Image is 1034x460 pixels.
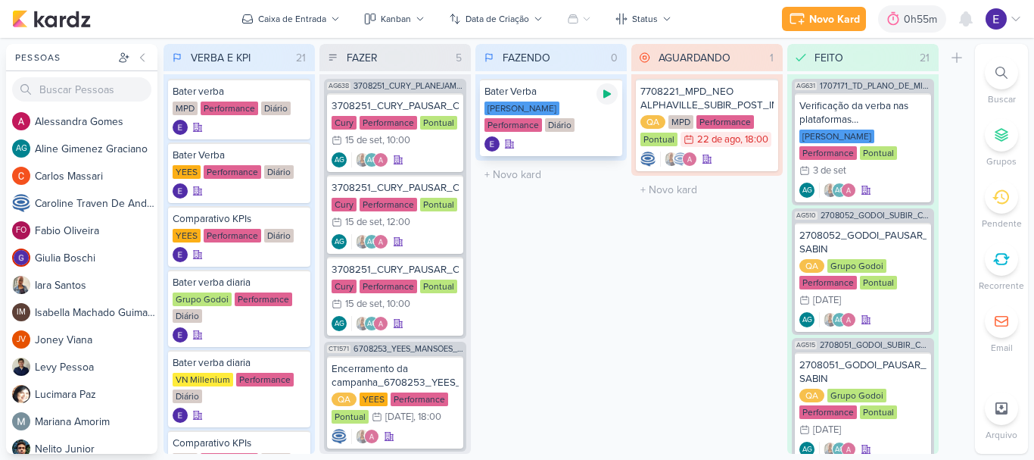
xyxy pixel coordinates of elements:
img: Caroline Traven De Andrade [332,429,347,444]
img: Alessandra Gomes [12,112,30,130]
div: 3708251_CURY_PAUSAR_CAMPANHA_DIA"C"_META [332,99,459,113]
img: Eduardo Quaresma [173,327,188,343]
div: Grupo Godoi [827,259,886,273]
p: AG [335,321,344,328]
span: 2708051_GODOI_SUBIR_CONTEUDO_SOCIAL_EM_PERFORMANCE_AB [820,341,931,349]
p: AG [367,157,377,164]
img: Iara Santos [823,183,838,198]
div: Diário [261,102,291,115]
span: 2708052_GODOI_SUBIR_CONTEUDO_SOCIAL_EM_PERFORMANCE_SABIN [821,211,931,220]
div: Criador(a): Eduardo Quaresma [484,136,500,152]
div: Pontual [860,405,897,419]
div: Performance [696,115,754,129]
div: G i u l i a B o s c h i [35,250,157,266]
img: Caroline Traven De Andrade [640,152,656,167]
div: Performance [799,146,857,160]
div: A l e s s a n d r a G o m e s [35,114,157,130]
p: Recorrente [979,279,1024,293]
div: Grupo Godoi [827,389,886,402]
div: , 18:00 [413,412,441,422]
div: Aline Gimenez Graciano [332,152,347,167]
div: MPD [173,102,198,115]
div: Diário [173,309,202,323]
img: Giulia Boschi [12,249,30,267]
img: Eduardo Quaresma [173,408,188,423]
div: Criador(a): Eduardo Quaresma [173,120,188,135]
div: F a b i o O l i v e i r a [35,223,157,239]
div: Aline Gimenez Graciano [332,316,347,331]
p: Pendente [982,217,1022,230]
div: 15 de set [345,136,382,146]
div: Aline Gimenez Graciano [364,234,379,249]
p: Buscar [988,92,1016,106]
div: Cury [332,280,357,293]
div: Comparativo KPIs [173,212,306,226]
div: Fabio Oliveira [12,221,30,239]
img: Alessandra Gomes [373,152,388,167]
div: QA [640,115,665,129]
div: C a r l o s M a s s a r i [35,168,157,184]
div: Bater verba diaria [173,356,306,370]
p: AG [16,145,27,153]
div: Aline Gimenez Graciano [364,316,379,331]
div: [PERSON_NAME] [484,102,559,115]
div: Aline Gimenez Graciano [12,139,30,158]
div: Colaboradores: Iara Santos, Aline Gimenez Graciano, Alessandra Gomes [819,183,856,198]
div: Novo Kard [809,11,860,27]
div: 1 [764,50,780,66]
span: AG515 [795,341,817,349]
img: Iara Santos [355,234,370,249]
div: Grupo Godoi [173,293,232,306]
img: Alessandra Gomes [841,312,856,327]
p: AG [802,317,812,324]
div: Performance [235,293,292,306]
div: J o n e y V i a n a [35,332,157,348]
img: Alessandra Gomes [373,234,388,249]
span: 3708251_CURY_PLANEJAMENTO_DIA"C"_SP [353,82,463,90]
input: Buscar Pessoas [12,77,151,102]
div: , 12:00 [382,217,410,227]
div: Colaboradores: Iara Santos, Aline Gimenez Graciano, Alessandra Gomes [351,316,388,331]
div: QA [799,389,824,402]
div: Diário [173,390,202,403]
div: Performance [799,276,857,289]
div: Colaboradores: Iara Santos, Aline Gimenez Graciano, Alessandra Gomes [351,152,388,167]
div: YEES [173,229,201,243]
span: AG638 [327,82,350,90]
div: YEES [173,165,201,179]
div: 2708052_GODOI_PAUSAR_ANUNCIO_ALBERT SABIN [799,229,927,256]
p: AG [335,239,344,246]
div: Pessoas [12,51,115,64]
p: AG [835,187,845,195]
p: AG [367,321,377,328]
div: [DATE] [813,425,841,435]
div: Criador(a): Caroline Traven De Andrade [640,152,656,167]
div: Performance [360,198,417,211]
div: Performance [799,405,857,419]
div: 21 [290,50,312,66]
img: Iara Santos [355,316,370,331]
div: I s a b e l l a M a c h a d o G u i m a r ã e s [35,305,157,321]
div: 15 de set [345,299,382,309]
img: Iara Santos [12,276,30,294]
p: AG [802,187,812,195]
span: AG631 [795,82,817,90]
p: AG [835,446,845,454]
div: Verificação da verba nas plataformas 1707171_TD_PLANO_DE_MIDIA_SETEMBRO+OUTUBRO [799,99,927,127]
div: Cury [332,198,357,211]
div: 22 de ago [697,135,740,145]
img: Iara Santos [823,312,838,327]
img: Eduardo Quaresma [484,136,500,152]
img: Eduardo Quaresma [173,247,188,262]
div: 3 de set [813,166,846,176]
p: IM [17,308,26,317]
div: Performance [360,116,417,130]
div: Criador(a): Eduardo Quaresma [173,327,188,343]
div: Diário [264,165,294,179]
img: Iara Santos [355,152,370,167]
span: 1707171_TD_PLANO_DE_MIDIA_SETEMBRO+OUTUBRO [820,82,931,90]
div: Bater verba [173,85,306,99]
button: Novo Kard [782,7,866,31]
div: C a r o l i n e T r a v e n D e A n d r a d e [35,196,157,211]
div: Pontual [860,276,897,289]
